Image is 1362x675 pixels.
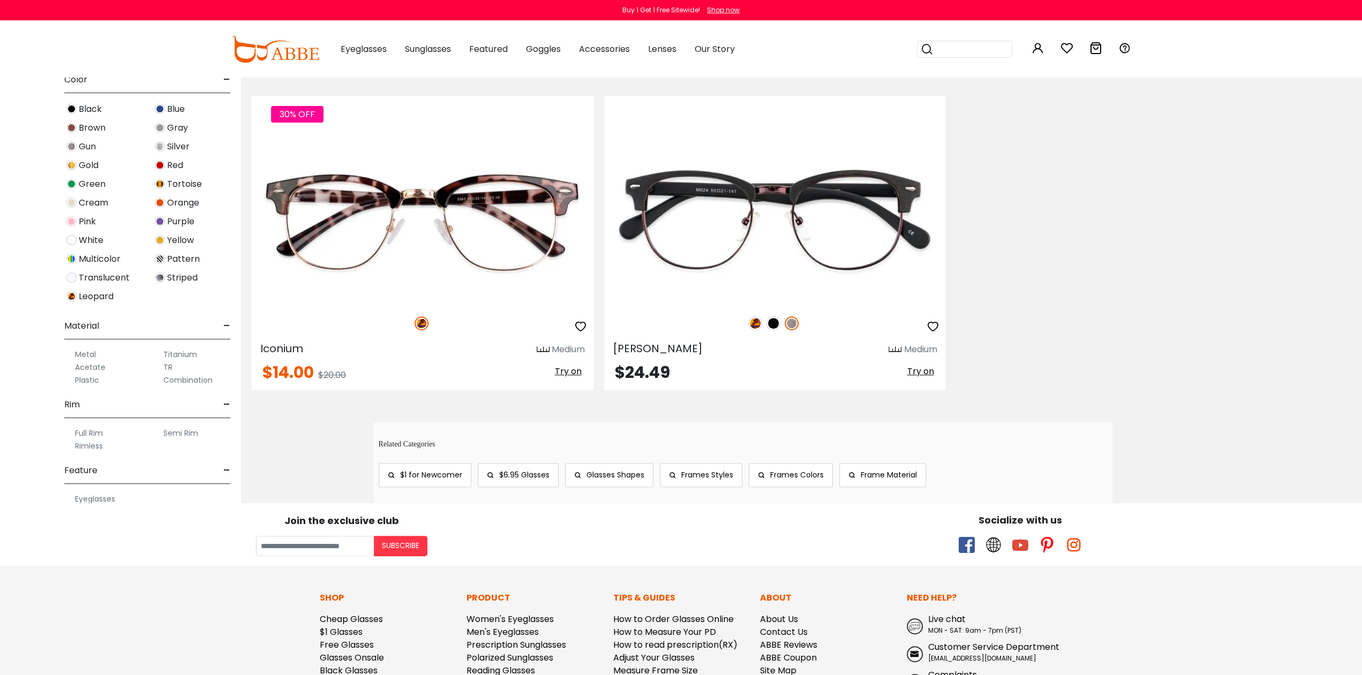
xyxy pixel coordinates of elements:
[760,591,896,604] p: About
[163,348,197,361] label: Titanium
[959,537,975,553] span: facebook
[66,123,77,133] img: Brown
[615,361,670,384] span: $24.49
[167,140,190,153] span: Silver
[79,196,108,209] span: Cream
[155,123,165,133] img: Gray
[466,591,603,604] p: Product
[681,469,733,480] span: Frames Styles
[79,271,130,284] span: Translucent
[499,469,550,480] span: $6.95 Glasses
[613,613,734,625] a: How to Order Glasses Online
[75,427,103,439] label: Full Rim
[707,5,740,15] div: Shop now
[320,613,383,625] a: Cheap Glasses
[79,140,96,153] span: Gun
[861,469,917,480] span: Frame Material
[687,513,1355,527] div: Socialize with us
[552,365,585,378] button: Try on
[400,469,462,480] span: $1 for Newcomer
[613,639,738,651] a: How to read prescription(RX)
[466,639,566,651] a: Prescription Sunglasses
[252,134,593,305] img: Leopard Iconium - Combination,Metal,Plastic ,Adjust Nose Pads
[79,103,102,116] span: Black
[904,365,937,378] button: Try on
[79,178,106,191] span: Green
[648,43,676,55] span: Lenses
[155,198,165,208] img: Orange
[1039,537,1055,553] span: pinterest
[579,43,630,55] span: Accessories
[415,316,428,330] img: Leopard
[79,290,114,303] span: Leopard
[748,316,762,330] img: Leopard
[223,458,230,483] span: -
[660,463,742,487] a: Frames Styles
[1066,537,1082,553] span: instagram
[167,159,183,172] span: Red
[256,536,374,556] input: Your email
[469,43,508,55] span: Featured
[907,365,934,377] span: Try on
[702,5,740,14] a: Shop now
[760,626,808,638] a: Contact Us
[379,463,471,487] a: $1 for Newcomer
[466,651,553,664] a: Polarized Sunglasses
[155,179,165,189] img: Tortoise
[79,234,103,247] span: White
[66,179,77,189] img: Green
[760,613,798,625] a: About Us
[66,198,77,208] img: Cream
[79,253,121,266] span: Multicolor
[75,492,115,505] label: Eyeglasses
[75,348,96,361] label: Metal
[695,43,735,55] span: Our Story
[379,438,1112,450] p: Related Categories
[928,654,1036,663] span: [EMAIL_ADDRESS][DOMAIN_NAME]
[260,341,303,356] span: Iconium
[163,374,213,386] label: Combination
[155,272,165,283] img: Striped
[760,651,817,664] a: ABBE Coupon
[907,613,1043,635] a: Live chat MON - SAT: 9am - 7pm (PST)
[749,463,833,487] a: Frames Colors
[167,215,194,228] span: Purple
[167,196,199,209] span: Orange
[66,272,77,283] img: Translucent
[167,178,202,191] span: Tortoise
[223,392,230,418] span: -
[167,271,198,284] span: Striped
[64,67,87,93] span: Color
[66,235,77,245] img: White
[155,216,165,226] img: Purple
[928,626,1021,635] span: MON - SAT: 9am - 7pm (PST)
[537,346,550,354] img: size ruler
[66,104,77,114] img: Black
[75,361,106,374] label: Acetate
[526,43,561,55] span: Goggles
[928,613,966,625] span: Live chat
[565,463,653,487] a: Glasses Shapes
[613,651,695,664] a: Adjust Your Glasses
[79,159,99,172] span: Gold
[478,463,559,487] a: $6.95 Glasses
[66,160,77,170] img: Gold
[271,106,323,123] span: 30% OFF
[318,369,346,381] span: $20.00
[66,141,77,151] img: Gun
[64,313,99,339] span: Material
[79,122,106,134] span: Brown
[155,141,165,151] img: Silver
[1012,537,1028,553] span: youtube
[604,134,946,305] a: Gun Chad - Combination,Metal,Plastic ,Adjust Nose Pads
[466,613,554,625] a: Women's Eyeglasses
[613,591,749,604] p: Tips & Guides
[889,346,901,354] img: size ruler
[770,469,824,480] span: Frames Colors
[613,626,716,638] a: How to Measure Your PD
[66,291,77,301] img: Leopard
[155,104,165,114] img: Blue
[167,122,188,134] span: Gray
[155,160,165,170] img: Red
[839,463,926,487] a: Frame Material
